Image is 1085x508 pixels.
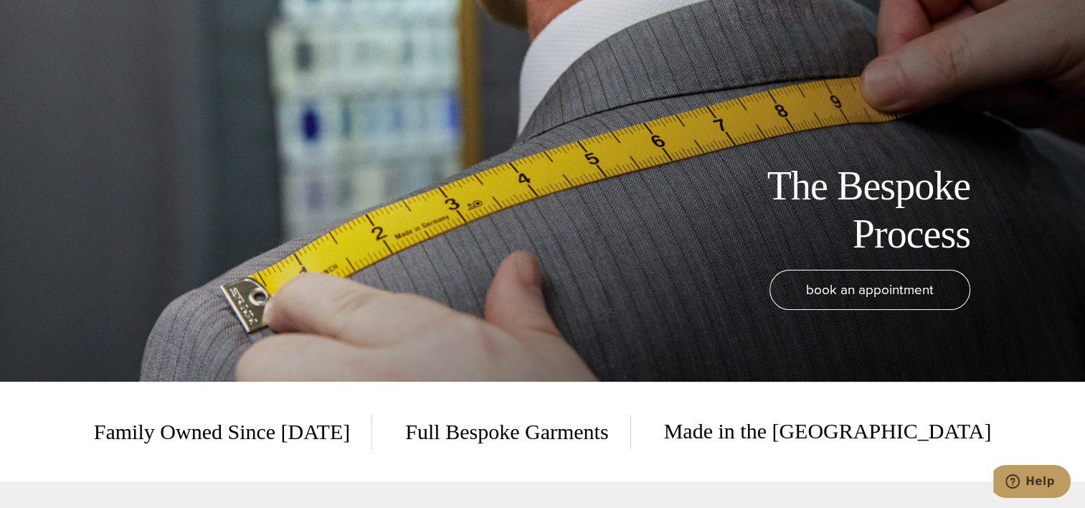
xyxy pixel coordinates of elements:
span: Full Bespoke Garments [384,415,630,449]
span: book an appointment [806,279,934,300]
a: book an appointment [769,270,970,310]
span: Family Owned Since [DATE] [94,415,372,449]
span: Made in the [GEOGRAPHIC_DATA] [643,414,992,449]
h1: The Bespoke Process [648,162,970,258]
iframe: Opens a widget where you can chat to one of our agents [993,465,1071,501]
